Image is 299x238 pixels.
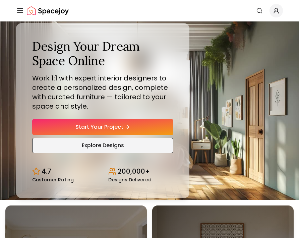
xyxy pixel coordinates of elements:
img: Spacejoy Logo [27,4,69,17]
a: Start Your Project [32,119,173,135]
span: Design Your Dream Space Online [32,39,140,68]
span: Work 1:1 with expert interior designers to create a personalized design, complete with curated fu... [32,73,168,111]
span: Designs Delivered [108,176,152,183]
a: Spacejoy [27,4,69,17]
span: Start Your Project [75,123,123,131]
div: Design stats [32,161,173,182]
span: Customer Rating [32,176,74,183]
a: Explore Designs [32,138,173,153]
span: Explore Designs [82,141,124,150]
span: 200,000+ [118,167,150,176]
span: 4.7 [42,167,51,176]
